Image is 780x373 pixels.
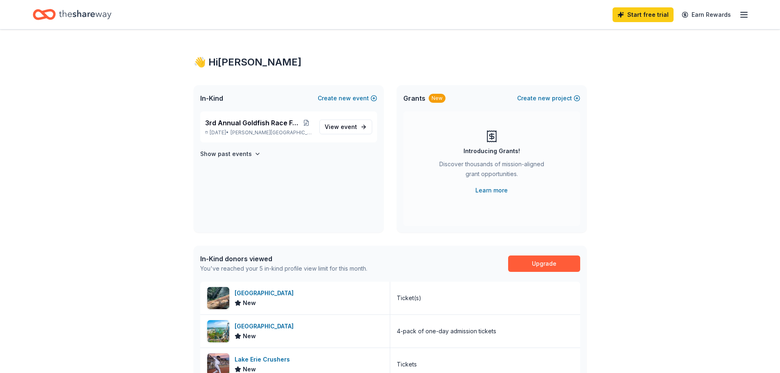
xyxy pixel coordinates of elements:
span: [PERSON_NAME][GEOGRAPHIC_DATA], [GEOGRAPHIC_DATA] [231,129,312,136]
button: Createnewevent [318,93,377,103]
span: View [325,122,357,132]
div: 4-pack of one-day admission tickets [397,326,496,336]
img: Image for Cincinnati Zoo & Botanical Garden [207,287,229,309]
div: You've reached your 5 in-kind profile view limit for this month. [200,264,367,274]
button: Createnewproject [517,93,580,103]
div: [GEOGRAPHIC_DATA] [235,321,297,331]
span: 3rd Annual Goldfish Race Fundraiser [205,118,300,128]
div: Discover thousands of mission-aligned grant opportunities. [436,159,547,182]
a: Earn Rewards [677,7,736,22]
a: Home [33,5,111,24]
div: New [429,94,445,103]
a: Upgrade [508,255,580,272]
span: Grants [403,93,425,103]
div: 👋 Hi [PERSON_NAME] [194,56,587,69]
div: In-Kind donors viewed [200,254,367,264]
div: [GEOGRAPHIC_DATA] [235,288,297,298]
a: View event [319,120,372,134]
span: event [341,123,357,130]
a: Learn more [475,185,508,195]
span: new [538,93,550,103]
span: In-Kind [200,93,223,103]
a: Start free trial [613,7,674,22]
img: Image for Cedar Point [207,320,229,342]
span: New [243,331,256,341]
button: Show past events [200,149,261,159]
div: Lake Erie Crushers [235,355,293,364]
div: Tickets [397,359,417,369]
span: new [339,93,351,103]
span: New [243,298,256,308]
p: [DATE] • [205,129,313,136]
h4: Show past events [200,149,252,159]
div: Introducing Grants! [463,146,520,156]
div: Ticket(s) [397,293,421,303]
